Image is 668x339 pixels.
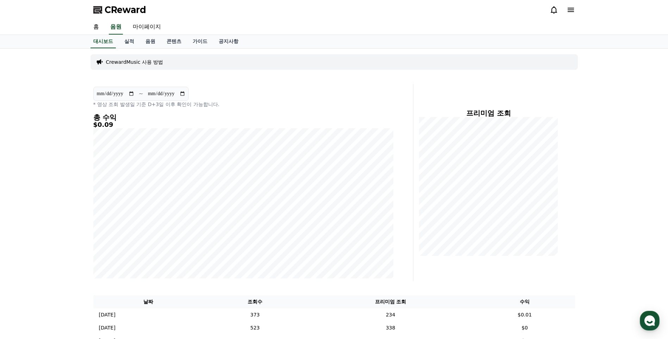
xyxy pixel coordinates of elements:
[187,35,213,48] a: 가이드
[119,35,140,48] a: 실적
[93,121,393,128] h5: $0.09
[109,20,123,35] a: 음원
[93,101,393,108] p: * 영상 조회 발생일 기준 D+3일 이후 확인이 가능합니다.
[213,35,244,48] a: 공지사항
[99,311,116,319] p: [DATE]
[306,295,474,308] th: 프리미엄 조회
[204,295,306,308] th: 조회수
[306,308,474,321] td: 234
[88,20,105,35] a: 홈
[419,109,558,117] h4: 프리미엄 조회
[475,295,575,308] th: 수익
[161,35,187,48] a: 콘텐츠
[93,295,204,308] th: 날짜
[204,308,306,321] td: 373
[90,35,116,48] a: 대시보드
[99,324,116,332] p: [DATE]
[93,113,393,121] h4: 총 수익
[475,321,575,334] td: $0
[105,4,146,16] span: CReward
[140,35,161,48] a: 음원
[93,4,146,16] a: CReward
[106,58,163,66] a: CrewardMusic 사용 방법
[204,321,306,334] td: 523
[139,90,143,98] p: ~
[475,308,575,321] td: $0.01
[306,321,474,334] td: 338
[127,20,167,35] a: 마이페이지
